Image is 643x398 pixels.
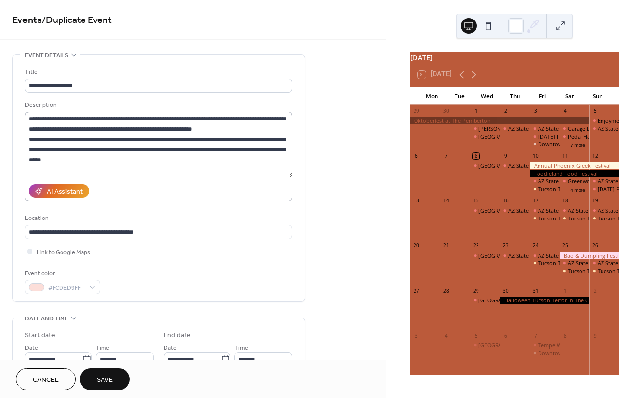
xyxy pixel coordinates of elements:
div: 8 [562,332,569,339]
div: 15 [473,198,479,204]
div: [PERSON_NAME] Rocktoberfest [478,125,557,132]
div: Tucson Terror In The Corn [568,267,633,275]
div: 2 [502,108,509,115]
div: Phoenix Art Museum - Pay What You Wish Wednesday [470,297,499,304]
div: AZ State Fair [500,162,530,169]
div: Location [25,213,290,223]
div: 20 [413,242,420,249]
div: 11 [562,153,569,159]
div: Garage Dreams Market Expo [560,125,589,132]
div: AZ State Fair [530,207,560,214]
div: Bao & Dumpling Festival [560,252,619,259]
div: AZ State Fair [508,252,539,259]
div: 4 [562,108,569,115]
div: 13 [413,198,420,204]
div: 3 [413,332,420,339]
div: 12 [592,153,599,159]
div: Start date [25,330,55,340]
span: Date [164,343,177,353]
div: [GEOGRAPHIC_DATA] - Pay What You Wish [DATE] [478,133,603,140]
div: 24 [532,242,539,249]
div: Tucson Terror In The Corn [538,215,603,222]
div: Mon [418,87,446,105]
span: Date and time [25,314,68,324]
div: Phoenix Art Museum - Pay What You Wish Wednesday [470,207,499,214]
div: Sat [556,87,584,105]
div: 9 [502,153,509,159]
div: Tue [446,87,474,105]
span: #FCDED9FF [48,283,84,293]
div: 16 [502,198,509,204]
div: Indigenous Peoples' Day Phx Fest [589,185,619,193]
a: Events [12,11,42,30]
div: AZ State Fair [530,125,560,132]
div: Halloween Tucson Terror In The Corn [500,297,589,304]
div: Annual Phoenix Greek Festival [530,162,619,169]
div: AZ State Fair [598,178,629,185]
div: Title [25,67,290,77]
div: 27 [413,287,420,294]
div: AZ State Fair [568,207,599,214]
div: Tempe Water [DATE] [538,341,590,349]
div: Phoenix Art Museum - Pay What You Wish Wednesday [470,133,499,140]
div: Garage Dreams Market Expo [568,125,639,132]
div: AZ State Fair [560,207,589,214]
div: 17 [532,198,539,204]
span: Event details [25,50,68,60]
div: AZ State Fair [589,259,619,267]
div: 30 [443,108,450,115]
div: [GEOGRAPHIC_DATA] - Pay What You Wish [DATE] [478,162,603,169]
div: 22 [473,242,479,249]
div: AZ State Fair [500,125,530,132]
div: [DATE] Phx Fest [598,185,638,193]
div: AZ State Fair [598,207,629,214]
span: Cancel [33,375,59,385]
div: 31 [532,287,539,294]
div: Phoenix Art Museum - Pay What You Wish Wednesday [470,162,499,169]
div: End date [164,330,191,340]
button: Cancel [16,368,76,390]
div: Downtown's First Friday [530,349,560,357]
span: Save [97,375,113,385]
div: Tucson Terror In The Corn [568,215,633,222]
div: Tempe Water Lantern Festival [530,341,560,349]
div: Event color [25,268,98,279]
div: 23 [502,242,509,249]
div: Downtown's First Friday [530,140,560,148]
div: Phoenix Art Museum - Pay What You Wish Wednesday [470,341,499,349]
div: Thu [501,87,529,105]
div: Foodieland Food Festival [530,170,619,177]
div: 19 [592,198,599,204]
button: Save [80,368,130,390]
div: Tucson Terror In The Corn [530,259,560,267]
div: AZ State Fair [568,259,599,267]
div: [GEOGRAPHIC_DATA] - Pay What You Wish [DATE] [478,252,603,259]
div: Tucson Terror In The Corn [538,259,603,267]
div: 5 [592,108,599,115]
button: 4 more [566,185,589,193]
div: 1 [473,108,479,115]
div: 5 [473,332,479,339]
div: AZ State Fair [530,178,560,185]
div: Phoenix Art Museum - Pay What You Wish Wednesday [470,252,499,259]
div: AZ State Fair [500,207,530,214]
div: AZ State Fair [538,252,569,259]
div: AZ State Fair [560,259,589,267]
div: AZ State Fair [508,207,539,214]
div: [DATE] [410,52,619,63]
div: Tucson Terror In The Corn [530,185,560,193]
div: 18 [562,198,569,204]
div: 6 [502,332,509,339]
div: 9 [592,332,599,339]
div: [GEOGRAPHIC_DATA] - Pay What You Wish [DATE] [478,341,603,349]
div: 6 [413,153,420,159]
div: 7 [532,332,539,339]
div: AZ State Fair [598,259,629,267]
div: Tucson Terror In The Corn [530,215,560,222]
div: [GEOGRAPHIC_DATA] - Pay What You Wish [DATE] [478,297,603,304]
div: [GEOGRAPHIC_DATA] - Pay What You Wish [DATE] [478,207,603,214]
div: 3 [532,108,539,115]
div: AZ State Fair [538,207,569,214]
div: Tucson Terror In The Corn [589,215,619,222]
